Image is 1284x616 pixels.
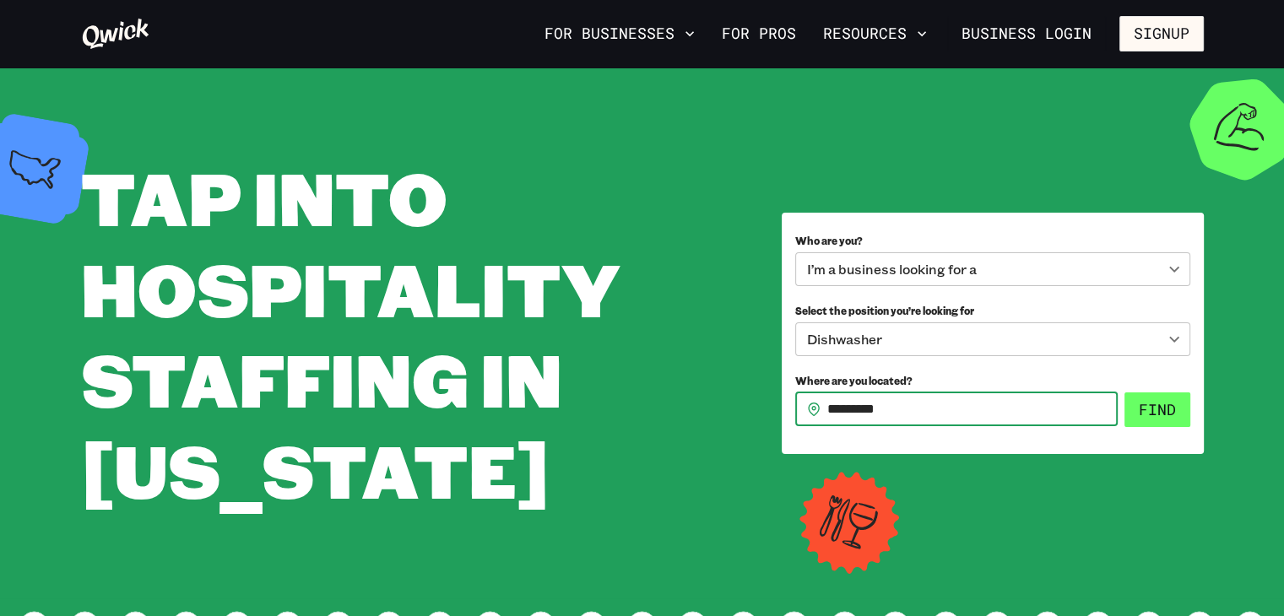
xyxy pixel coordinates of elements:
[1124,392,1190,428] button: Find
[715,19,803,48] a: For Pros
[947,16,1106,51] a: Business Login
[538,19,702,48] button: For Businesses
[1119,16,1204,51] button: Signup
[816,19,934,48] button: Resources
[795,374,913,387] span: Where are you located?
[795,322,1190,356] div: Dishwasher
[795,234,863,247] span: Who are you?
[81,149,620,518] span: Tap into Hospitality Staffing in [US_STATE]
[795,252,1190,286] div: I’m a business looking for a
[795,304,974,317] span: Select the position you’re looking for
